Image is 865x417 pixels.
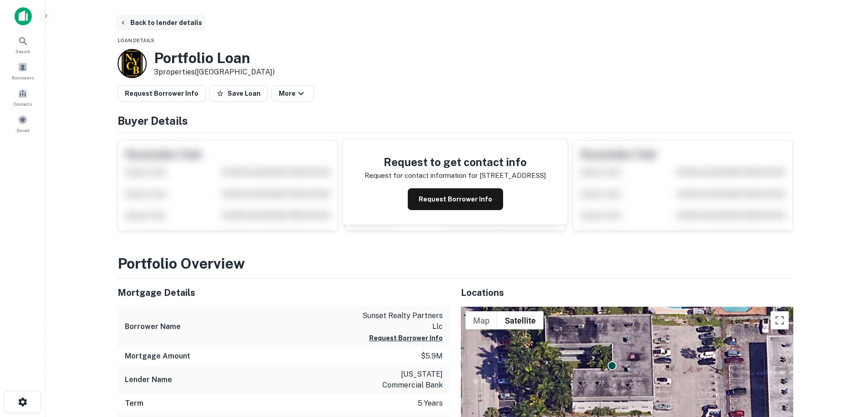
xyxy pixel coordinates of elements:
[118,253,793,275] h3: Portfolio Overview
[465,311,497,329] button: Show street map
[3,85,43,109] a: Contacts
[16,127,30,134] span: Saved
[361,310,443,332] p: sunset realty partners llc
[118,85,206,102] button: Request Borrower Info
[461,286,793,299] h5: Locations
[369,333,443,343] button: Request Borrower Info
[118,38,154,43] span: Loan Details
[125,398,143,409] h6: Term
[125,374,172,385] h6: Lender Name
[15,48,30,55] span: Search
[3,59,43,83] a: Borrowers
[408,188,503,210] button: Request Borrower Info
[125,351,190,362] h6: Mortgage Amount
[12,74,34,81] span: Borrowers
[771,311,789,329] button: Toggle fullscreen view
[3,111,43,136] a: Saved
[272,85,314,102] button: More
[418,398,443,409] p: 5 years
[154,67,275,78] p: 3 properties ([GEOGRAPHIC_DATA])
[118,286,450,299] h5: Mortgage Details
[15,7,32,25] img: capitalize-icon.png
[365,154,546,170] h4: Request to get contact info
[154,49,275,67] h3: Portfolio Loan
[365,170,478,181] p: Request for contact information for
[497,311,544,329] button: Show satellite imagery
[421,351,443,362] p: $5.9m
[209,85,268,102] button: Save Loan
[116,15,206,31] button: Back to lender details
[3,32,43,57] a: Search
[361,369,443,391] p: [US_STATE] commercial bank
[118,113,793,129] h4: Buyer Details
[479,170,546,181] p: [STREET_ADDRESS]
[125,321,181,332] h6: Borrower Name
[820,344,865,388] iframe: Chat Widget
[14,100,32,108] span: Contacts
